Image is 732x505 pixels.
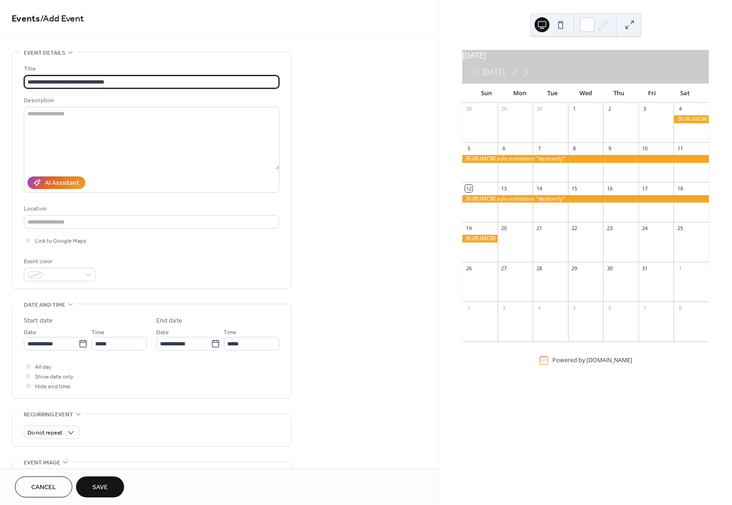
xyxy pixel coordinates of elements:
div: Sat [669,84,702,103]
span: Cancel [31,483,56,493]
div: 21 [536,225,543,232]
span: Recurring event [24,410,73,420]
div: 5 [465,145,472,152]
span: Date [156,328,169,338]
span: Save [92,483,108,493]
div: 16 [606,185,613,192]
div: 7 [536,145,543,152]
div: Powered by [552,357,632,365]
span: Time [224,328,237,338]
div: Sun [470,84,503,103]
div: Wed [569,84,602,103]
div: 4 [676,105,683,112]
div: 8 [676,304,683,311]
div: [DATE] [462,50,709,61]
div: Description [24,96,278,105]
span: / Add Event [40,10,84,28]
div: 1 [571,105,578,112]
div: Tue [536,84,569,103]
div: 2 [465,304,472,311]
div: Fri [635,84,669,103]
span: Date and time [24,300,65,310]
div: 31 [641,265,648,272]
div: 19 [465,225,472,232]
div: 11 [676,145,683,152]
span: Event details [24,48,65,58]
div: 27 [501,265,508,272]
div: 10 [641,145,648,152]
div: BURUMORI solo exhibition "demurely" [674,115,709,123]
div: 8 [571,145,578,152]
span: Event image [24,458,60,468]
div: 29 [571,265,578,272]
div: BURUMORI solo exhibition "demurely" [462,195,709,203]
div: Start date [24,316,53,326]
div: 28 [465,105,472,112]
div: 3 [501,304,508,311]
div: Title [24,64,278,74]
div: Thu [602,84,635,103]
div: 25 [676,225,683,232]
button: Save [76,477,124,498]
button: Cancel [15,477,72,498]
div: AI Assistant [45,179,79,189]
div: 22 [571,225,578,232]
div: 14 [536,185,543,192]
div: 20 [501,225,508,232]
button: AI Assistant [28,176,85,189]
div: 13 [501,185,508,192]
div: 18 [676,185,683,192]
div: 28 [536,265,543,272]
div: 12 [465,185,472,192]
div: 29 [501,105,508,112]
div: 17 [641,185,648,192]
div: 5 [571,304,578,311]
div: 23 [606,225,613,232]
div: 15 [571,185,578,192]
span: Link to Google Maps [35,237,86,246]
span: Show date only [35,372,73,382]
div: BURUMORI solo exhibition "demurely" [462,155,709,163]
div: 3 [641,105,648,112]
a: [DOMAIN_NAME] [586,357,632,365]
div: Event color [24,257,94,267]
div: 30 [536,105,543,112]
div: 2 [606,105,613,112]
div: 24 [641,225,648,232]
span: Date [24,328,36,338]
span: All day [35,363,51,372]
div: 26 [465,265,472,272]
a: Events [12,10,40,28]
div: BURUMORI solo exhibition "demurely" [462,235,498,243]
div: Mon [503,84,536,103]
span: Do not repeat [28,428,63,439]
span: Time [91,328,105,338]
div: 6 [501,145,508,152]
div: Location [24,204,278,214]
div: 4 [536,304,543,311]
div: 1 [676,265,683,272]
div: 6 [606,304,613,311]
div: 9 [606,145,613,152]
div: End date [156,316,182,326]
span: Hide end time [35,382,70,392]
div: 7 [641,304,648,311]
div: 30 [606,265,613,272]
